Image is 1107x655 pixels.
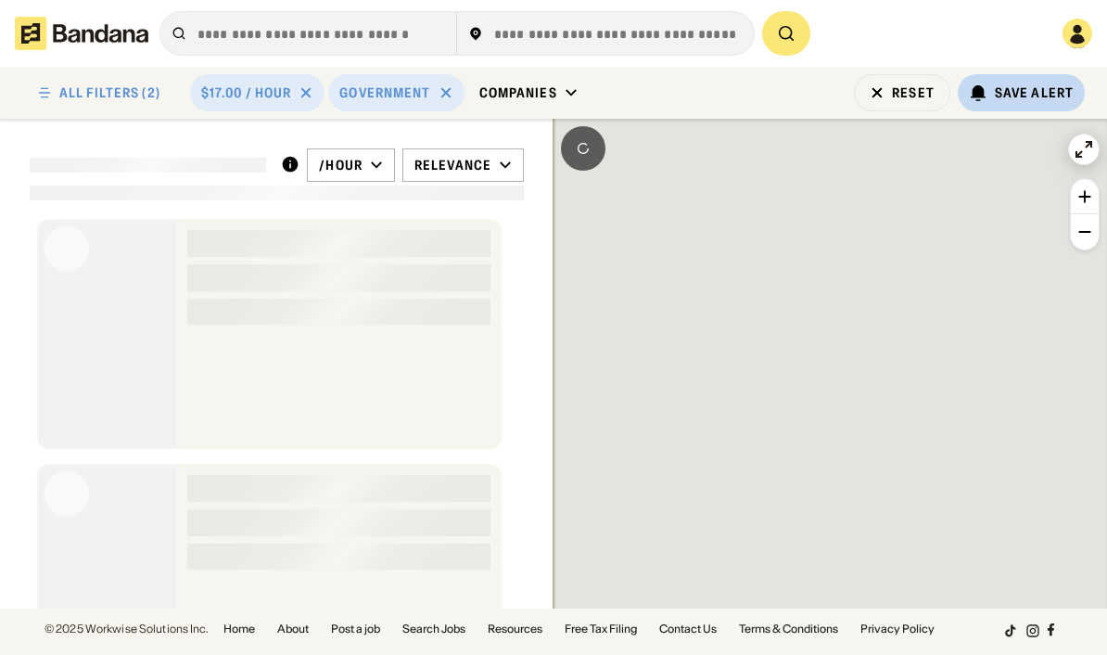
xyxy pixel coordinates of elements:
a: Home [223,623,255,635]
a: Free Tax Filing [565,623,637,635]
div: © 2025 Workwise Solutions Inc. [45,623,209,635]
a: About [277,623,309,635]
div: Relevance [414,157,491,173]
div: /hour [319,157,363,173]
a: Search Jobs [402,623,465,635]
div: Save Alert [995,84,1074,101]
div: Companies [479,84,557,101]
a: Post a job [331,623,380,635]
a: Resources [488,623,542,635]
div: Government [339,84,430,101]
div: ALL FILTERS (2) [59,86,160,99]
div: Reset [892,86,935,99]
a: Terms & Conditions [739,623,838,635]
img: Bandana logotype [15,17,148,50]
div: $17.00 / hour [201,84,292,101]
a: Privacy Policy [860,623,935,635]
a: Contact Us [659,623,717,635]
